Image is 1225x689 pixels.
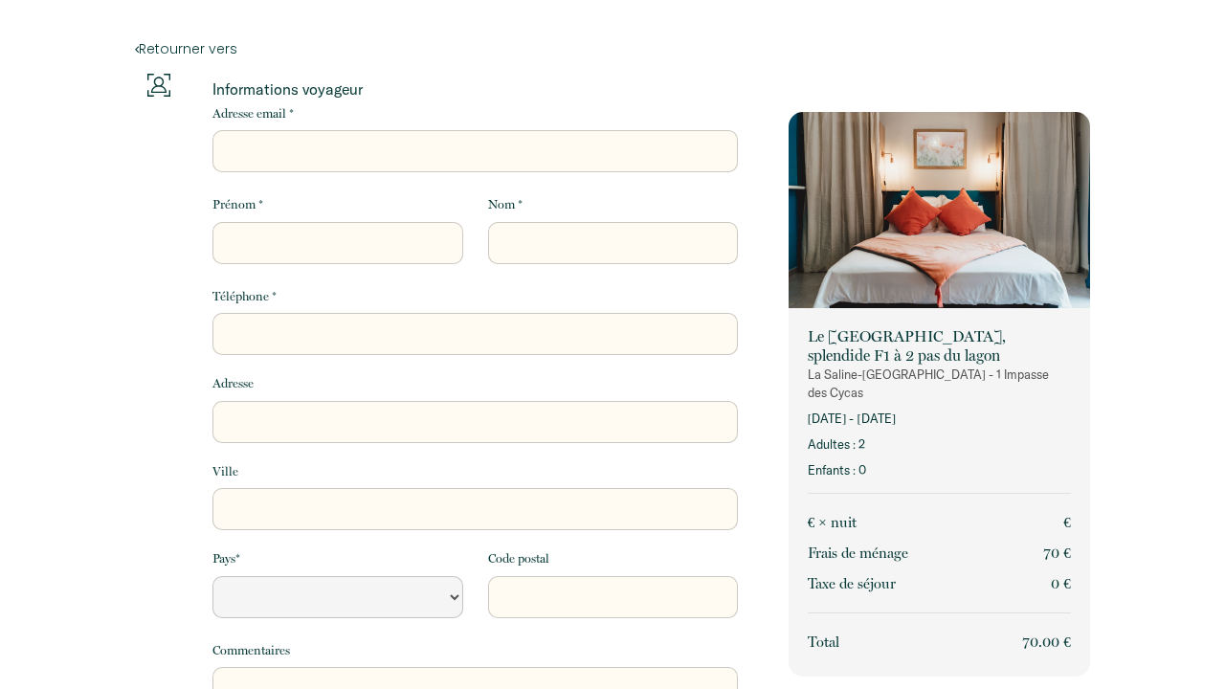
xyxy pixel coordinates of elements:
[212,195,263,214] label: Prénom *
[808,327,1071,366] p: Le [GEOGRAPHIC_DATA], splendide F1 à 2 pas du lagon
[212,374,254,393] label: Adresse
[1051,572,1071,595] p: 0 €
[808,633,839,651] span: Total
[808,410,1071,428] p: [DATE] - [DATE]
[808,542,908,565] p: Frais de ménage
[1063,511,1071,534] p: €
[1043,542,1071,565] p: 70 €
[212,104,294,123] label: Adresse email *
[212,549,240,568] label: Pays
[212,287,277,306] label: Téléphone *
[1022,633,1071,651] span: 70.00 €
[488,195,523,214] label: Nom *
[147,74,170,97] img: guests-info
[488,549,549,568] label: Code postal
[212,79,738,99] p: Informations voyageur
[808,511,857,534] p: € × nuit
[808,366,1071,402] p: La Saline-[GEOGRAPHIC_DATA] - 1 Impasse des Cycas
[808,435,1071,454] p: Adultes : 2
[808,461,1071,479] p: Enfants : 0
[789,112,1090,313] img: rental-image
[212,462,238,481] label: Ville
[212,641,290,660] label: Commentaires
[212,576,462,618] select: Default select example
[808,572,896,595] p: Taxe de séjour
[135,38,1090,59] a: Retourner vers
